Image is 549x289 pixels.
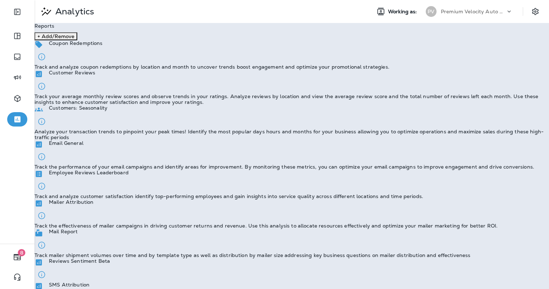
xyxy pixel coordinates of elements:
[49,170,129,175] p: Employee Reviews Leaderboard
[34,193,423,199] p: Track and analyze customer satisfaction identify top-performing employees and gain insights into ...
[34,93,549,105] p: Track your average monthly review scores and observe trends in your ratings. Analyze reviews by l...
[49,199,94,205] p: Mailer Attribution
[34,23,549,29] p: Reports
[49,140,83,146] p: Email General
[34,129,549,140] p: Analyze your transaction trends to pinpoint your peak times! Identify the most popular days hours...
[49,70,95,75] p: Customer Reviews
[49,229,78,234] p: Mail Report
[34,179,49,193] button: View details
[34,50,49,64] button: View details
[34,252,470,258] p: Track mailer shipment volumes over time and by template type as well as distribution by mailer si...
[49,258,110,264] p: Reviews Sentiment Beta
[441,9,506,14] p: Premium Velocity Auto dba Jiffy Lube
[49,40,103,46] p: Coupon Redemptions
[34,114,49,129] button: View details
[34,64,389,70] p: Track and analyze coupon redemptions by location and month to uncover trends boost engagement and...
[7,5,27,19] button: Expand Sidebar
[18,249,26,256] span: 8
[426,6,437,17] div: PV
[388,9,419,15] span: Working as:
[34,164,534,170] p: Track the performance of your email campaigns and identify areas for improvement. By monitoring t...
[529,5,542,18] button: Settings
[7,250,27,264] button: 8
[34,267,49,282] button: View details
[49,105,107,111] p: Customers: Seasonality
[34,238,49,252] button: View details
[49,282,89,288] p: SMS Attribution
[34,223,498,229] p: Track the effectiveness of mailer campaigns in driving customer returns and revenue. Use this ana...
[34,79,49,93] button: View details
[52,6,94,17] p: Analytics
[34,208,49,223] button: View details
[34,150,49,164] button: View details
[34,32,77,40] button: + Add/Remove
